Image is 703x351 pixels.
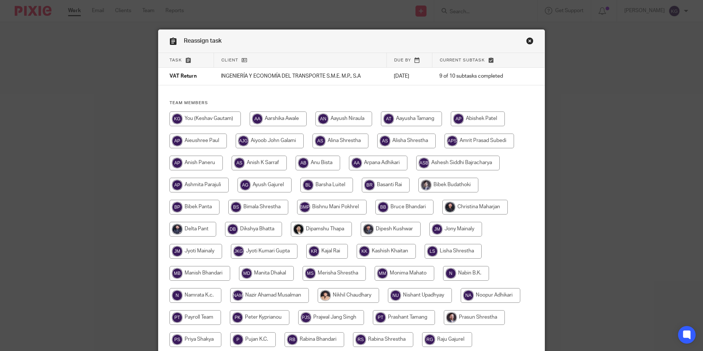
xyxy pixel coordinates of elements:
[526,37,534,47] a: Close this dialog window
[169,100,534,106] h4: Team members
[394,72,425,80] p: [DATE]
[221,72,379,80] p: INGENIERÍA Y ECONOMÍA DEL TRANSPORTE S.M.E. M.P., S.A
[169,58,182,62] span: Task
[394,58,411,62] span: Due by
[221,58,238,62] span: Client
[169,74,197,79] span: VAT Return
[432,68,520,85] td: 9 of 10 subtasks completed
[440,58,485,62] span: Current subtask
[184,38,222,44] span: Reassign task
